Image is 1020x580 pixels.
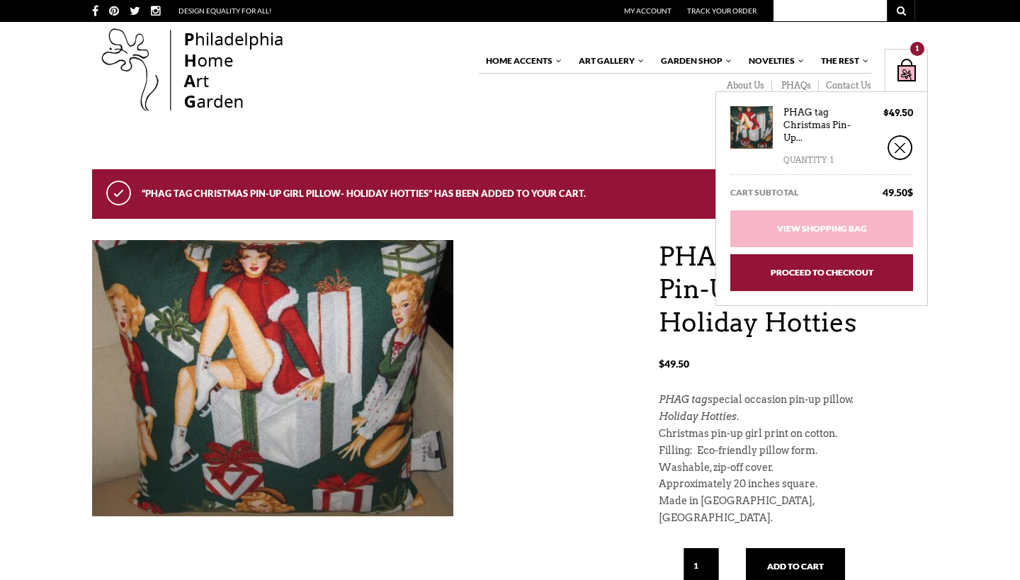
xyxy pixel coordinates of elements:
a: PHAG tag Christmas Pin-Up... [783,106,861,145]
span: $ [659,358,664,370]
a: Garden Shop [654,49,733,73]
div: “PHAG tag Christmas Pin-Up Girl Pillow- Holiday Hotties” has been added to your cart. [92,169,928,219]
a: Home Accents [479,49,563,73]
p: special occasion pin-up pillow. [659,392,928,409]
div: Quantity: 1 [783,145,834,168]
p: Made in [GEOGRAPHIC_DATA], [GEOGRAPHIC_DATA]. [659,493,928,527]
div: Cart subtotal [730,175,913,210]
a: PHAQs [772,80,819,91]
bdi: 49.50 [883,108,913,118]
span: $ [907,186,913,200]
em: Holiday Hotties [659,411,737,422]
a: About Us [718,80,772,91]
p: Christmas pin-up girl print on cotton. [659,426,928,443]
p: Approximately 20 inches square. [659,476,928,493]
h1: PHAG tag Christmas Pin-Up Girl Pillow- Holiday Hotties [659,240,928,339]
a: × [888,135,913,160]
a: My Account [624,6,671,15]
a: Contact Us [819,80,871,91]
p: Washable, zip-off cover. [659,460,928,477]
a: Novelties [742,49,805,73]
span: $ [883,108,889,118]
div: 1 [910,42,924,56]
bdi: 49.50 [883,186,907,198]
em: PHAG tag [659,394,708,405]
img: PHAG tag Christmas Pin-Up Girl Pillow- Holiday Hotties [730,106,773,149]
a: View Shopping Bag [730,210,913,247]
p: Filling: Eco-friendly pillow form. [659,443,928,460]
a: Track Your Order [687,6,756,15]
a: Art Gallery [572,49,645,73]
p: . [659,409,928,426]
a: The Rest [814,49,870,73]
a: Proceed to Checkout [730,254,913,291]
bdi: 49.50 [659,358,689,370]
